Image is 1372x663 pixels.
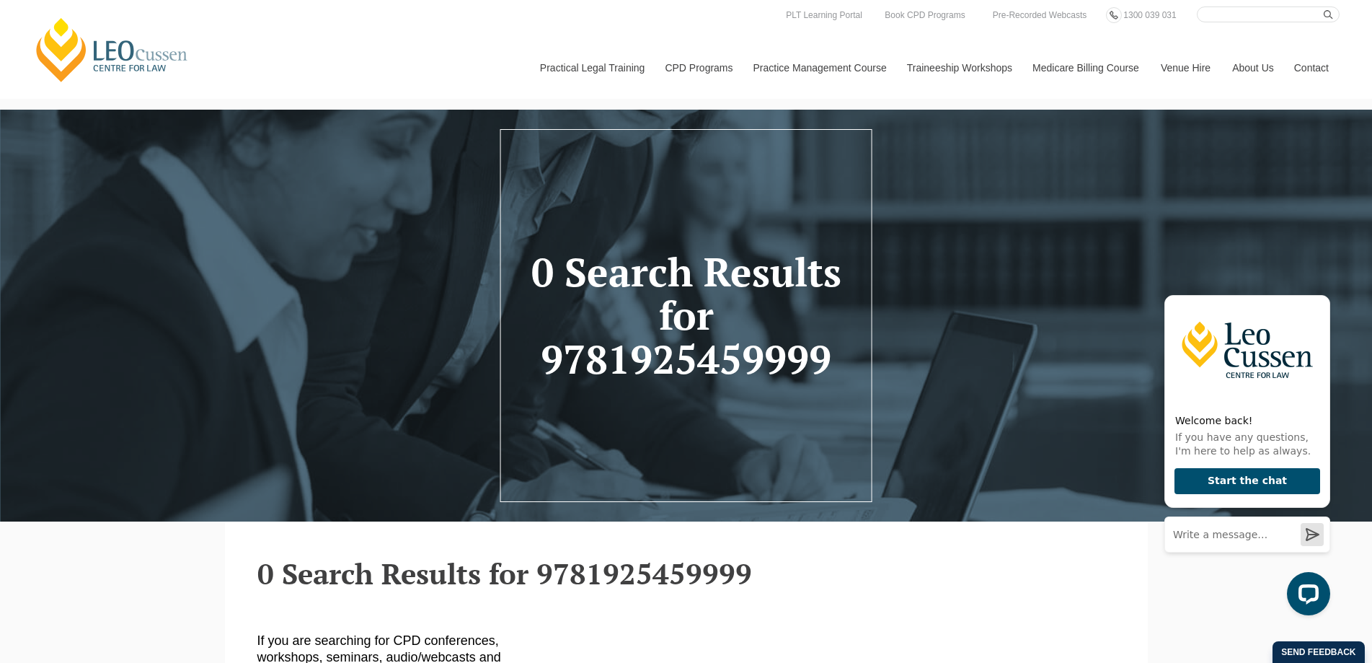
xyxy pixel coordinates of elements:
[1153,268,1336,627] iframe: LiveChat chat widget
[32,16,192,84] a: [PERSON_NAME] Centre for Law
[1120,7,1180,23] a: 1300 039 031
[896,37,1022,99] a: Traineeship Workshops
[1123,10,1176,20] span: 1300 039 031
[743,37,896,99] a: Practice Management Course
[881,7,968,23] a: Book CPD Programs
[782,7,866,23] a: PLT Learning Portal
[521,250,851,382] h1: 0 Search Results for 9781925459999
[1022,37,1150,99] a: Medicare Billing Course
[989,7,1091,23] a: Pre-Recorded Webcasts
[1221,37,1283,99] a: About Us
[1150,37,1221,99] a: Venue Hire
[1283,37,1340,99] a: Contact
[529,37,655,99] a: Practical Legal Training
[654,37,742,99] a: CPD Programs
[257,558,1115,589] h2: 0 Search Results for 9781925459999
